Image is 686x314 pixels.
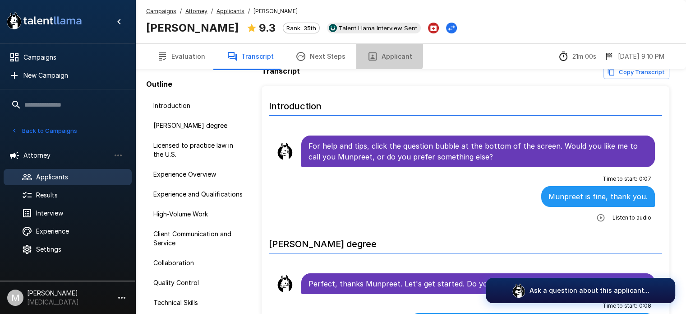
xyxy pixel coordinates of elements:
span: / [180,7,182,16]
p: Ask a question about this applicant... [529,286,649,295]
span: Listen to audio [612,213,651,222]
span: Quality Control [153,278,244,287]
img: ukg_logo.jpeg [329,24,337,32]
button: Next Steps [285,44,356,69]
button: Evaluation [146,44,216,69]
span: Time to start : [603,174,637,183]
div: The date and time when the interview was completed [603,51,664,62]
div: The time between starting and completing the interview [558,51,596,62]
span: Licensed to practice law in the U.S. [153,141,244,159]
p: 21m 00s [572,52,596,61]
img: llama_clean.png [276,142,294,160]
div: Quality Control [146,275,251,291]
img: logo_glasses@2x.png [511,283,526,298]
p: [DATE] 9:10 PM [618,52,664,61]
span: Experience Overview [153,170,244,179]
div: Experience Overview [146,166,251,183]
span: Collaboration [153,258,244,267]
span: Introduction [153,101,244,110]
div: Licensed to practice law in the U.S. [146,137,251,163]
div: Collaboration [146,255,251,271]
span: Technical Skills [153,298,244,307]
span: High-Volume Work [153,210,244,219]
div: Experience and Qualifications [146,186,251,202]
div: View profile in UKG [327,23,421,33]
button: Ask a question about this applicant... [486,278,675,303]
button: Copy transcript [603,65,669,79]
span: [PERSON_NAME] degree [153,121,244,130]
u: Applicants [216,8,244,14]
div: [PERSON_NAME] degree [146,117,251,134]
b: Outline [146,80,172,89]
h6: Introduction [269,92,662,116]
u: Attorney [185,8,207,14]
div: High-Volume Work [146,206,251,222]
span: Experience and Qualifications [153,190,244,199]
div: Technical Skills [146,295,251,311]
u: Campaigns [146,8,176,14]
p: For help and tips, click the question bubble at the bottom of the screen. Would you like me to ca... [308,141,648,162]
span: / [248,7,250,16]
div: Client Communication and Service [146,226,251,251]
span: 0 : 08 [639,301,651,310]
span: Time to start : [603,301,637,310]
button: Transcript [216,44,285,69]
b: 9.3 [259,21,276,34]
span: / [211,7,213,16]
span: 0 : 07 [639,174,651,183]
button: Applicant [356,44,423,69]
span: Client Communication and Service [153,230,244,248]
h6: [PERSON_NAME] degree [269,230,662,253]
b: [PERSON_NAME] [146,21,239,34]
span: Talent Llama Interview Sent [335,24,421,32]
span: [PERSON_NAME] [253,7,298,16]
button: Change Stage [446,23,457,33]
div: Introduction [146,98,251,114]
img: llama_clean.png [276,275,294,293]
p: Munpreet is fine, thank you. [548,191,648,202]
button: Archive Applicant [428,23,439,33]
p: Perfect, thanks Munpreet. Let's get started. Do you have a [PERSON_NAME] degree OR LLM? [308,278,648,289]
b: Transcript [262,66,300,75]
span: Rank: 35th [283,24,319,32]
